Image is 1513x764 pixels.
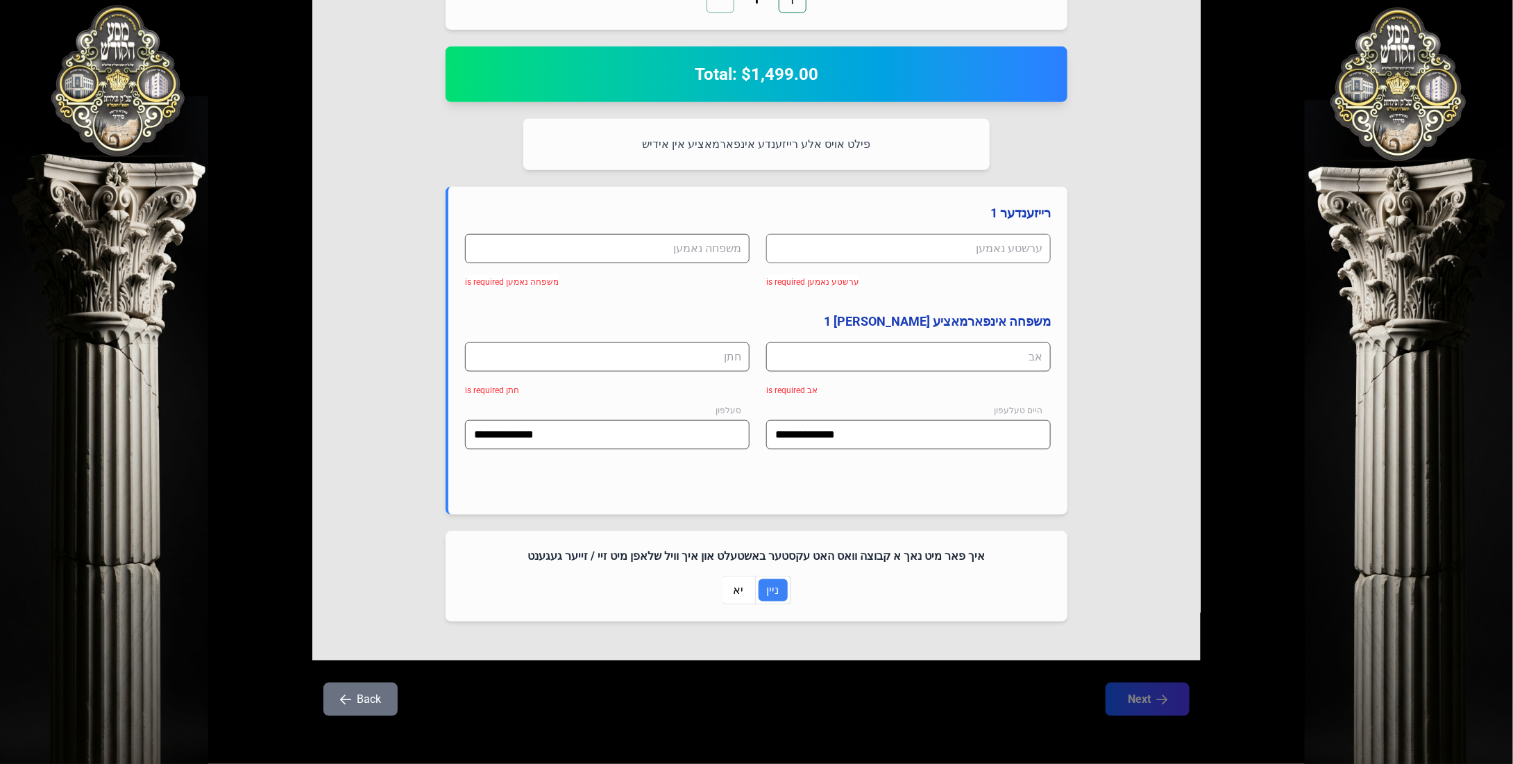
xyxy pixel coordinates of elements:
span: יא [734,582,744,599]
p: פילט אויס אלע רייזענדע אינפארמאציע אין אידיש [540,135,973,153]
span: ניין [767,582,779,599]
h4: משפחה אינפארמאציע [PERSON_NAME] 1 [465,312,1051,331]
span: אב is required [766,385,818,395]
span: ערשטע נאמען is required [766,277,859,287]
button: Back [323,683,398,716]
span: חתן is required [465,385,519,395]
h2: Total: $1,499.00 [462,63,1051,85]
button: Next [1106,683,1190,716]
p-togglebutton: יא [722,576,756,605]
h4: איך פאר מיט נאך א קבוצה וואס האט עקסטער באשטעלט און איך וויל שלאפן מיט זיי / זייער געגענט [462,548,1051,565]
h4: רייזענדער 1 [465,204,1051,223]
p-togglebutton: ניין [756,576,791,605]
span: משפחה נאמען is required [465,277,559,287]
